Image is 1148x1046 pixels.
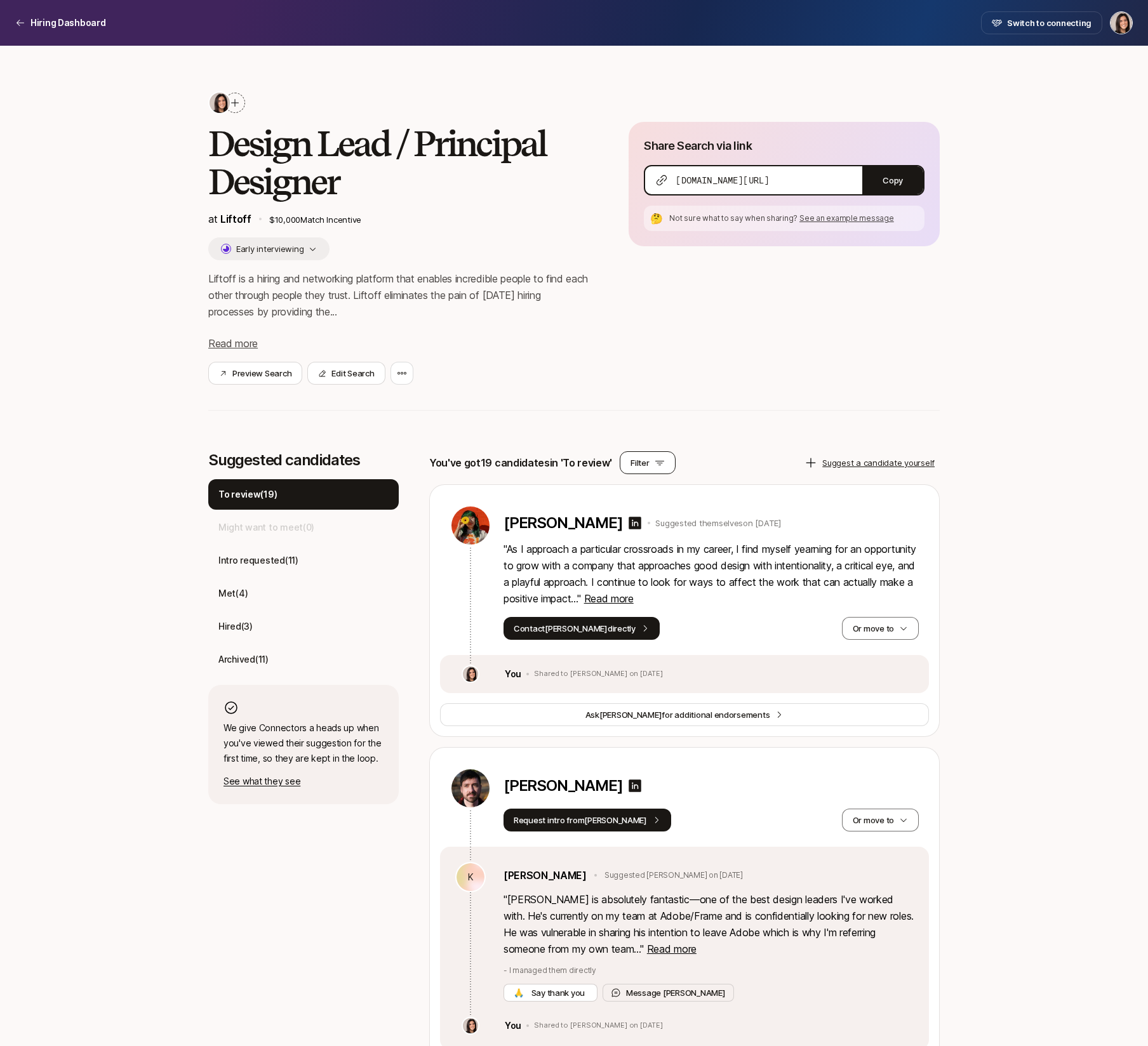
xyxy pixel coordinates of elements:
[208,362,302,385] button: Preview Search
[208,211,251,227] p: at
[1007,17,1091,29] span: Switch to connecting
[451,769,490,807] img: 5c4db56a_281f_4b9d_bd32_52d701cf8d02.jpg
[620,451,675,474] button: Filter
[218,553,298,568] p: Intro requested ( 11 )
[504,541,919,607] p: " As I approach a particular crossroads in my career, I find myself yearning for an opportunity t...
[504,809,671,831] button: Request intro from[PERSON_NAME]
[210,93,230,113] img: 71d7b91d_d7cb_43b4_a7ea_a9b2f2cc6e03.jpg
[30,15,106,30] p: Hiring Dashboard
[799,213,894,223] span: See an example message
[1111,12,1132,34] img: Eleanor Morgan
[440,703,929,726] button: Ask[PERSON_NAME]for additional endorsements
[505,1018,521,1033] p: You
[307,362,385,385] button: Edit Search
[218,586,248,601] p: Met ( 4 )
[529,986,587,999] span: Say thank you
[429,454,612,471] p: You've got 19 candidates in 'To review'
[842,617,919,640] button: Or move to
[585,708,770,721] span: Ask for additional endorsements
[604,870,743,881] p: Suggested [PERSON_NAME] on [DATE]
[224,720,384,766] p: We give Connectors a heads up when you've viewed their suggestion for the first time, so they are...
[649,211,664,226] div: 🤔
[842,809,919,831] button: Or move to
[218,619,253,634] p: Hired ( 3 )
[603,984,734,1002] button: Message [PERSON_NAME]
[514,986,524,999] span: 🙏
[505,666,521,682] p: You
[504,777,622,795] p: [PERSON_NAME]
[584,592,634,605] span: Read more
[644,137,752,155] p: Share Search via link
[504,867,587,884] a: [PERSON_NAME]
[647,943,697,955] span: Read more
[1110,11,1133,34] button: Eleanor Morgan
[208,237,330,260] button: Early interviewing
[208,270,588,320] p: Liftoff is a hiring and networking platform that enables incredible people to find each other thr...
[208,337,258,350] span: Read more
[504,965,914,976] p: - I managed them directly
[534,670,662,679] p: Shared to [PERSON_NAME] on [DATE]
[822,456,935,469] p: Suggest a candidate yourself
[676,174,769,187] span: [DOMAIN_NAME][URL]
[224,774,384,789] p: See what they see
[981,11,1102,34] button: Switch to connecting
[218,520,314,535] p: Might want to meet ( 0 )
[463,666,478,682] img: 71d7b91d_d7cb_43b4_a7ea_a9b2f2cc6e03.jpg
[504,891,914,957] p: " [PERSON_NAME] is absolutely fantastic—one of the best design leaders I've worked with. He's cur...
[208,451,399,469] p: Suggested candidates
[599,710,662,720] span: [PERSON_NAME]
[468,870,474,885] p: K
[220,213,251,225] a: Liftoff
[534,1021,662,1030] p: Shared to [PERSON_NAME] on [DATE]
[463,1018,478,1033] img: 71d7b91d_d7cb_43b4_a7ea_a9b2f2cc6e03.jpg
[218,487,277,502] p: To review ( 19 )
[655,517,780,529] p: Suggested themselves on [DATE]
[504,617,660,640] button: Contact[PERSON_NAME]directly
[504,984,597,1002] button: 🙏 Say thank you
[862,166,923,194] button: Copy
[504,514,622,532] p: [PERSON_NAME]
[451,506,490,545] img: 62f79c50_87df_43b4_9ac9_4c7e0818851a.jpg
[269,213,589,226] p: $10,000 Match Incentive
[218,652,269,667] p: Archived ( 11 )
[669,213,919,224] p: Not sure what to say when sharing?
[208,124,588,201] h2: Design Lead / Principal Designer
